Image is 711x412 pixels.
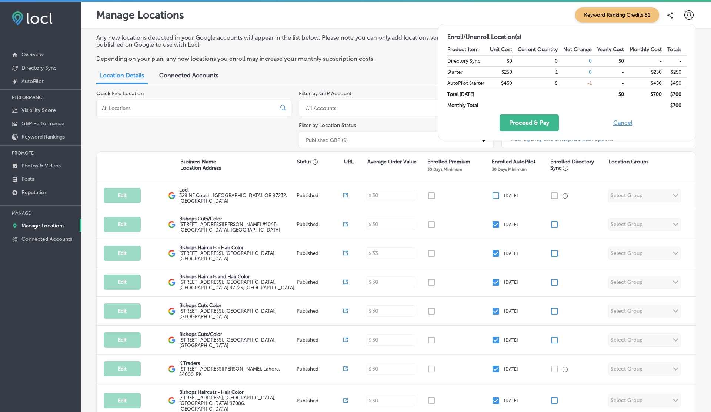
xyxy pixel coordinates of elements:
p: [DATE] [504,193,518,198]
td: $ 700 [630,89,667,100]
p: Reputation [21,189,47,196]
p: AutoPilot [21,78,44,84]
p: Business Name Location Address [180,159,221,171]
p: Published [297,337,344,343]
label: [STREET_ADDRESS] , [GEOGRAPHIC_DATA], [GEOGRAPHIC_DATA] 97225, [GEOGRAPHIC_DATA] [179,279,295,290]
p: Directory Sync [21,65,57,71]
td: $ 700 [667,89,687,100]
td: $250 [630,66,667,77]
th: Current Quantity [518,44,563,55]
td: - [597,66,630,77]
td: $0 [490,55,518,66]
td: - [667,55,687,66]
button: Edit [104,188,141,203]
th: Totals [667,44,687,55]
p: [DATE] [504,280,518,285]
img: logo [168,250,176,257]
button: Proceed & Pay [500,114,559,131]
label: Filter by Location Status [299,122,356,129]
p: Enrolled AutoPilot [492,159,535,165]
p: Overview [21,51,44,58]
button: Edit [104,275,141,290]
label: Filter by GBP Account [299,90,351,97]
span: Keyword Ranking Credits: 51 [575,7,659,23]
button: Edit [104,361,141,376]
p: Posts [21,176,34,182]
label: [STREET_ADDRESS] , [GEOGRAPHIC_DATA], [GEOGRAPHIC_DATA] [179,337,295,348]
p: Published [297,279,344,285]
img: logo [168,336,176,344]
td: $450 [630,77,667,89]
td: Directory Sync [447,55,490,66]
img: logo [168,279,176,286]
th: Product Item [447,44,490,55]
p: Depending on your plan, any new locations you enroll may increase your monthly subscription costs. [96,55,486,62]
a: View agency and enterprise plan options [502,136,614,148]
p: K Traders [179,360,295,366]
p: Average Order Value [367,159,417,165]
th: Yearly Cost [597,44,630,55]
div: Published GBP (9) [306,137,348,143]
th: Unit Cost [490,44,518,55]
button: Edit [104,217,141,232]
label: [STREET_ADDRESS] , [GEOGRAPHIC_DATA], [GEOGRAPHIC_DATA] [179,308,295,319]
p: Manage Locations [96,9,184,21]
p: Visibility Score [21,107,56,113]
p: GBP Performance [21,120,64,127]
td: 0 [563,66,597,77]
p: Photos & Videos [21,163,61,169]
p: Bishops Haircuts - Hair Color [179,245,295,250]
p: Status [297,159,344,165]
img: logo [168,397,176,404]
td: -1 [563,77,597,89]
span: Connected Accounts [159,72,218,79]
p: Bishops Cuts/Color [179,332,295,337]
p: [DATE] [504,309,518,314]
p: URL [344,159,354,165]
td: Total [DATE] [447,89,490,100]
td: 0 [518,55,563,66]
td: $450 [490,77,518,89]
button: Edit [104,303,141,319]
td: $250 [490,66,518,77]
td: Monthly Total [447,100,490,111]
td: $250 [667,66,687,77]
td: Starter [447,66,490,77]
p: Bishops Haircuts - Hair Color [179,389,295,395]
td: $450 [667,77,687,89]
label: [STREET_ADDRESS] , [GEOGRAPHIC_DATA], [GEOGRAPHIC_DATA] [179,250,295,262]
img: logo [168,308,176,315]
p: Connected Accounts [21,236,72,242]
p: Keyword Rankings [21,134,65,140]
label: 329 NE Couch , [GEOGRAPHIC_DATA], OR 97232, [GEOGRAPHIC_DATA] [179,193,295,204]
h2: Enroll/Unenroll Location(s) [447,33,687,40]
p: [DATE] [504,398,518,403]
p: Published [297,250,344,256]
p: Published [297,308,344,314]
p: [DATE] [504,251,518,256]
p: [DATE] [504,222,518,227]
img: fda3e92497d09a02dc62c9cd864e3231.png [12,11,53,25]
p: [DATE] [504,338,518,343]
td: 8 [518,77,563,89]
img: logo [168,365,176,373]
p: 30 Days Minimum [492,167,527,172]
p: Enrolled Directory Sync [550,159,605,171]
p: Locl [179,187,295,193]
button: Edit [104,332,141,348]
th: Monthly Cost [630,44,667,55]
p: Published [297,366,344,372]
p: Published [297,193,344,198]
div: All Accounts [306,105,336,111]
input: All Locations [101,105,274,112]
td: 1 [518,66,563,77]
p: Bishops Cuts Color [179,303,295,308]
th: Net Change [563,44,597,55]
button: Edit [104,393,141,408]
p: [DATE] [504,366,518,372]
p: Published [297,398,344,403]
td: $ 700 [667,100,687,111]
p: Enrolled Premium [427,159,470,165]
button: Cancel [611,114,635,131]
p: Published [297,222,344,227]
